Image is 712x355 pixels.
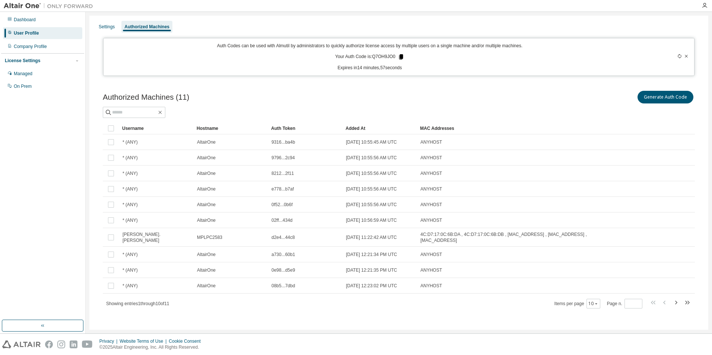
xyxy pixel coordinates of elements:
[103,93,189,102] span: Authorized Machines (11)
[123,186,138,192] span: * (ANY)
[588,301,598,307] button: 10
[4,2,97,10] img: Altair One
[271,186,294,192] span: e778...b7af
[99,344,205,351] p: © 2025 Altair Engineering, Inc. All Rights Reserved.
[99,24,115,30] div: Settings
[346,217,397,223] span: [DATE] 10:56:59 AM UTC
[346,155,397,161] span: [DATE] 10:55:56 AM UTC
[271,122,340,134] div: Auth Token
[271,170,294,176] span: 8212...2f11
[346,202,397,208] span: [DATE] 10:55:56 AM UTC
[420,283,442,289] span: ANYHOST
[420,122,617,134] div: MAC Addresses
[14,83,32,89] div: On Prem
[335,54,404,60] p: Your Auth Code is: Q7OH9JO0
[14,30,39,36] div: User Profile
[554,299,600,308] span: Items per page
[420,217,442,223] span: ANYHOST
[420,139,442,145] span: ANYHOST
[638,91,693,103] button: Generate Auth Code
[123,155,138,161] span: * (ANY)
[271,252,295,258] span: a730...60b1
[420,155,442,161] span: ANYHOST
[420,186,442,192] span: ANYHOST
[14,17,36,23] div: Dashboard
[108,43,632,49] p: Auth Codes can be used with Almutil by administrators to quickly authorize license access by mult...
[99,338,120,344] div: Privacy
[123,170,138,176] span: * (ANY)
[271,139,295,145] span: 9316...ba4b
[123,139,138,145] span: * (ANY)
[346,139,397,145] span: [DATE] 10:55:45 AM UTC
[82,340,93,348] img: youtube.svg
[123,267,138,273] span: * (ANY)
[123,202,138,208] span: * (ANY)
[123,252,138,258] span: * (ANY)
[2,340,41,348] img: altair_logo.svg
[607,299,642,308] span: Page n.
[346,170,397,176] span: [DATE] 10:55:56 AM UTC
[169,338,205,344] div: Cookie Consent
[271,283,295,289] span: 08b5...7dbd
[420,202,442,208] span: ANYHOST
[346,186,397,192] span: [DATE] 10:55:56 AM UTC
[197,283,216,289] span: AltairOne
[57,340,65,348] img: instagram.svg
[197,234,222,240] span: MPLPC2583
[197,252,216,258] span: AltairOne
[14,71,32,77] div: Managed
[123,283,138,289] span: * (ANY)
[45,340,53,348] img: facebook.svg
[271,267,295,273] span: 0e98...d5e9
[197,170,216,176] span: AltairOne
[70,340,77,348] img: linkedin.svg
[420,252,442,258] span: ANYHOST
[123,217,138,223] span: * (ANY)
[197,186,216,192] span: AltairOne
[108,65,632,71] p: Expires in 14 minutes, 57 seconds
[346,234,397,240] span: [DATE] 11:22:42 AM UTC
[346,122,414,134] div: Added At
[123,231,190,243] span: [PERSON_NAME].[PERSON_NAME]
[197,139,216,145] span: AltairOne
[14,44,47,49] div: Company Profile
[346,283,397,289] span: [DATE] 12:23:02 PM UTC
[197,267,216,273] span: AltairOne
[420,231,616,243] span: 4C:D7:17:0C:6B:DA , 4C:D7:17:0C:6B:DB , [MAC_ADDRESS] , [MAC_ADDRESS] , [MAC_ADDRESS]
[197,155,216,161] span: AltairOne
[124,24,169,30] div: Authorized Machines
[271,217,293,223] span: 02ff...434d
[197,122,265,134] div: Hostname
[271,234,295,240] span: d2e4...44c8
[420,267,442,273] span: ANYHOST
[106,301,169,306] span: Showing entries 1 through 10 of 11
[346,252,397,258] span: [DATE] 12:21:34 PM UTC
[420,170,442,176] span: ANYHOST
[271,155,295,161] span: 9796...2c94
[120,338,169,344] div: Website Terms of Use
[5,58,40,64] div: License Settings
[271,202,293,208] span: 0f52...0b6f
[346,267,397,273] span: [DATE] 12:21:35 PM UTC
[197,217,216,223] span: AltairOne
[197,202,216,208] span: AltairOne
[122,122,191,134] div: Username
